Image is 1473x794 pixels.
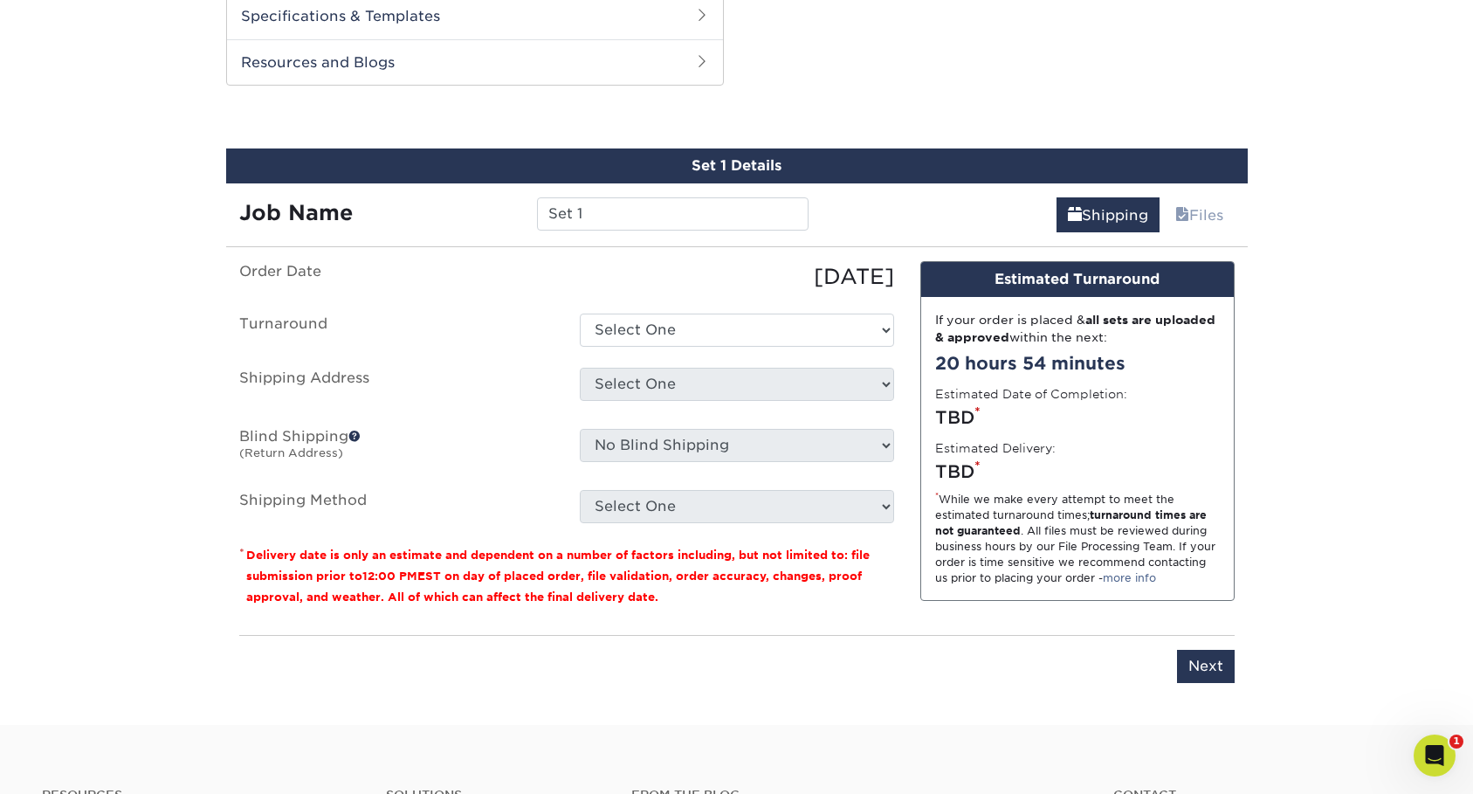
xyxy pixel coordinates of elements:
[935,404,1220,431] div: TBD
[1103,571,1156,584] a: more info
[226,314,567,347] label: Turnaround
[1164,197,1235,232] a: Files
[935,439,1056,457] label: Estimated Delivery:
[226,368,567,408] label: Shipping Address
[1177,650,1235,683] input: Next
[537,197,809,231] input: Enter a job name
[935,508,1207,537] strong: turnaround times are not guaranteed
[1057,197,1160,232] a: Shipping
[921,262,1234,297] div: Estimated Turnaround
[239,200,353,225] strong: Job Name
[1175,207,1189,224] span: files
[239,446,343,459] small: (Return Address)
[227,39,723,85] h2: Resources and Blogs
[246,549,870,604] small: Delivery date is only an estimate and dependent on a number of factors including, but not limited...
[1449,735,1463,749] span: 1
[935,459,1220,485] div: TBD
[935,492,1220,586] div: While we make every attempt to meet the estimated turnaround times; . All files must be reviewed ...
[362,570,417,583] span: 12:00 PM
[1068,207,1082,224] span: shipping
[226,429,567,469] label: Blind Shipping
[567,261,907,293] div: [DATE]
[935,350,1220,376] div: 20 hours 54 minutes
[226,261,567,293] label: Order Date
[226,490,567,523] label: Shipping Method
[935,311,1220,347] div: If your order is placed & within the next:
[935,385,1127,403] label: Estimated Date of Completion:
[226,148,1248,183] div: Set 1 Details
[1414,735,1456,777] iframe: Intercom live chat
